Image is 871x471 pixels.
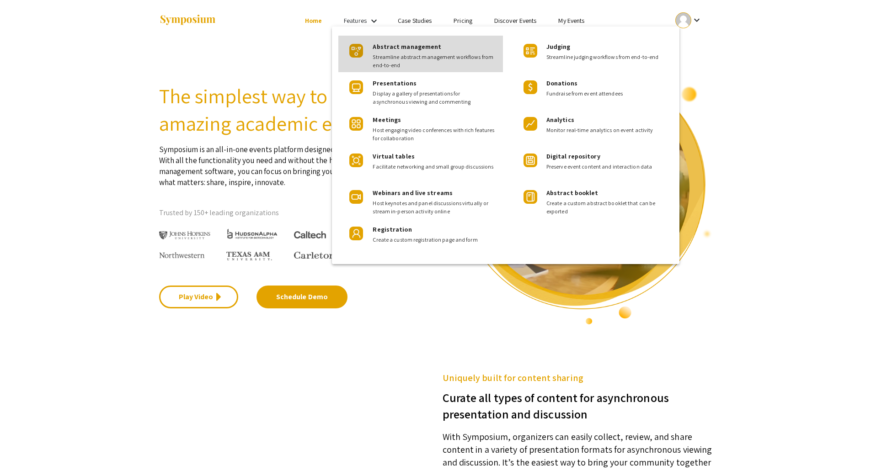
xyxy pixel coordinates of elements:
[349,190,363,204] img: Product Icon
[373,199,496,216] span: Host keynotes and panel discussions virtually or stream in-person activity online
[349,80,363,94] img: Product Icon
[546,90,666,98] span: Fundraise from event attendees
[546,116,574,124] span: Analytics
[524,44,537,58] img: Product Icon
[373,189,453,197] span: Webinars and live streams
[546,42,571,51] span: Judging
[546,53,666,61] span: Streamline judging workflows from end-to-end
[524,153,537,167] img: Product Icon
[546,79,577,87] span: Donations
[373,163,496,171] span: Facilitate networking and small group discussions
[373,116,401,124] span: Meetings
[546,189,598,197] span: Abstract booklet
[546,126,666,134] span: Monitor real-time analytics on event activity
[546,163,666,171] span: Preserve event content and interaction data
[373,42,441,51] span: Abstract management
[373,236,496,244] span: Create a custom registration page and form
[373,90,496,106] span: Display a gallery of presentations for asynchronous viewing and commenting
[373,225,411,233] span: Registration
[546,199,666,216] span: Create a custom abstract booklet that can be exported
[373,126,496,143] span: Host engaging video conferences with rich features for collaboration
[373,53,496,69] span: Streamline abstract management workflows from end-to-end
[524,80,537,94] img: Product Icon
[349,117,363,131] img: Product Icon
[349,153,363,167] img: Product Icon
[524,190,537,204] img: Product Icon
[546,152,600,160] span: Digital repository
[524,117,537,131] img: Product Icon
[373,79,416,87] span: Presentations
[349,227,363,240] img: Product Icon
[349,44,363,58] img: Product Icon
[373,152,414,160] span: Virtual tables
